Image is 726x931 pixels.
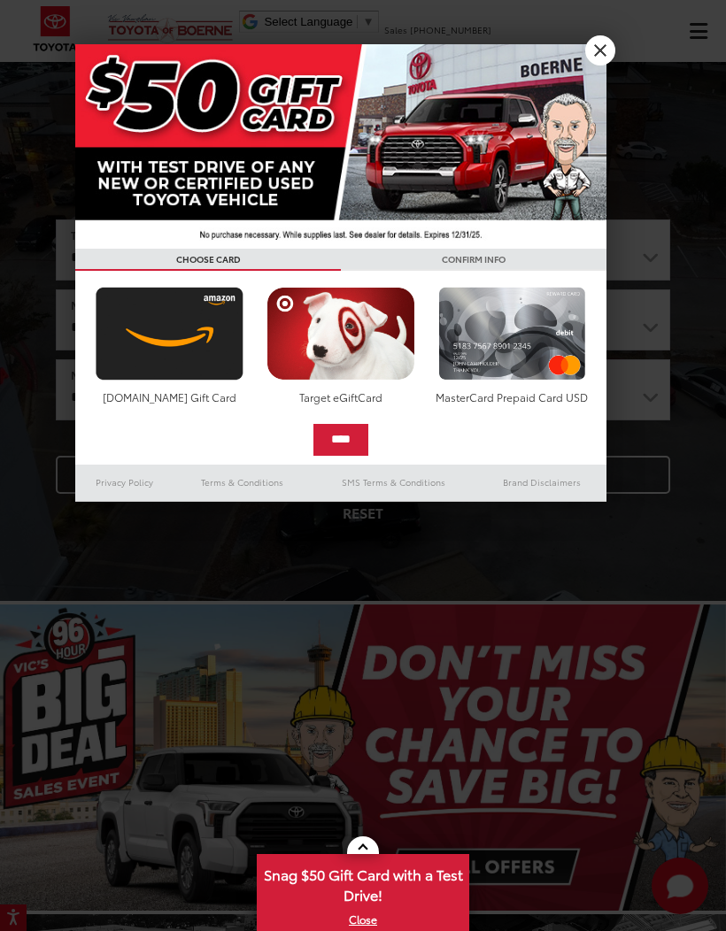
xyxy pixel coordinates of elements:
[262,389,419,404] div: Target eGiftCard
[75,249,341,271] h3: CHOOSE CARD
[341,249,606,271] h3: CONFIRM INFO
[75,472,174,493] a: Privacy Policy
[91,389,248,404] div: [DOMAIN_NAME] Gift Card
[310,472,477,493] a: SMS Terms & Conditions
[434,287,591,381] img: mastercard.png
[75,44,606,249] img: 42635_top_851395.jpg
[174,472,310,493] a: Terms & Conditions
[477,472,606,493] a: Brand Disclaimers
[259,856,467,910] span: Snag $50 Gift Card with a Test Drive!
[262,287,419,381] img: targetcard.png
[91,287,248,381] img: amazoncard.png
[434,389,591,404] div: MasterCard Prepaid Card USD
